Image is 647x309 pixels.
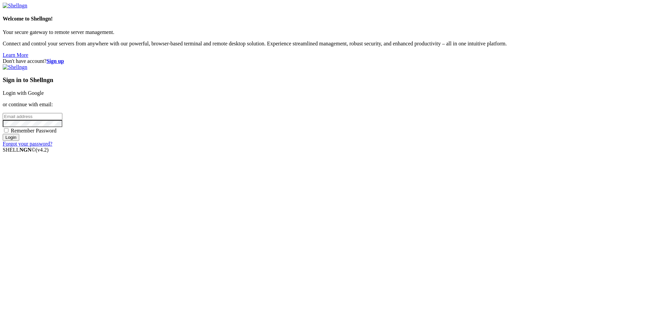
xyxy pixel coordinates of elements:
span: Remember Password [11,128,57,133]
span: 4.2.0 [36,147,49,153]
a: Learn More [3,52,28,58]
a: Sign up [47,58,64,64]
img: Shellngn [3,3,27,9]
input: Email address [3,113,62,120]
input: Remember Password [4,128,8,132]
p: Connect and control your servers from anywhere with our powerful, browser-based terminal and remo... [3,41,644,47]
a: Forgot your password? [3,141,52,147]
p: Your secure gateway to remote server management. [3,29,644,35]
b: NGN [20,147,32,153]
div: Don't have account? [3,58,644,64]
span: SHELL © [3,147,49,153]
h3: Sign in to Shellngn [3,76,644,84]
p: or continue with email: [3,102,644,108]
h4: Welcome to Shellngn! [3,16,644,22]
input: Login [3,134,19,141]
a: Login with Google [3,90,44,96]
img: Shellngn [3,64,27,70]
